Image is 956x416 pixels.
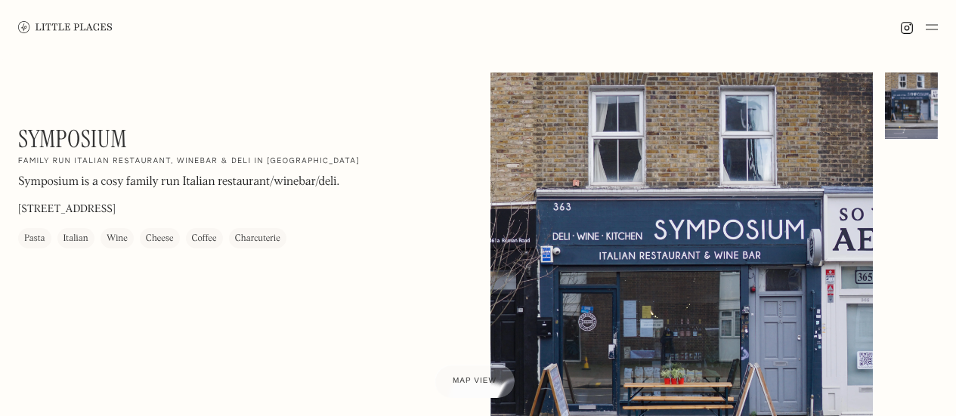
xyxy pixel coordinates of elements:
[453,377,497,385] span: Map view
[192,232,217,247] div: Coffee
[235,232,280,247] div: Charcuterie
[435,365,515,398] a: Map view
[18,157,360,168] h2: Family run Italian restaurant, winebar & deli in [GEOGRAPHIC_DATA]
[18,125,127,153] h1: Symposium
[63,232,88,247] div: Italian
[24,232,45,247] div: Pasta
[18,174,339,192] p: Symposium is a cosy family run Italian restaurant/winebar/deli.
[18,202,116,218] p: [STREET_ADDRESS]
[146,232,174,247] div: Cheese
[107,232,128,247] div: Wine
